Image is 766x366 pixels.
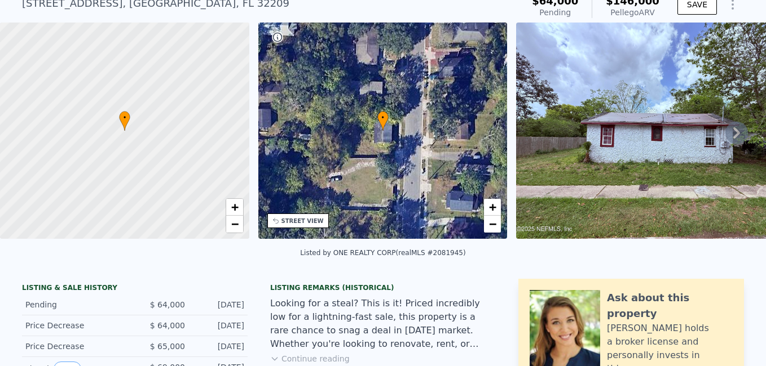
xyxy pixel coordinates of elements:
span: − [231,217,238,231]
div: LISTING & SALE HISTORY [22,283,248,294]
a: Zoom out [226,216,243,233]
div: Listing Remarks (Historical) [270,283,496,292]
div: Pending [25,299,126,310]
div: [DATE] [194,341,244,352]
div: Ask about this property [607,290,733,322]
div: Pending [532,7,578,18]
div: Looking for a steal? This is it! Priced incredibly low for a lightning-fast sale, this property i... [270,297,496,351]
div: • [119,111,130,131]
div: [DATE] [194,299,244,310]
span: − [489,217,496,231]
a: Zoom in [484,199,501,216]
span: $ 64,000 [150,321,185,330]
span: $ 64,000 [150,300,185,309]
span: • [119,113,130,123]
div: Listed by ONE REALTY CORP (realMLS #2081945) [300,249,465,257]
a: Zoom out [484,216,501,233]
a: Zoom in [226,199,243,216]
span: + [489,200,496,214]
span: • [377,113,389,123]
div: [DATE] [194,320,244,331]
div: Price Decrease [25,320,126,331]
div: STREET VIEW [281,217,324,225]
div: • [377,111,389,131]
div: Price Decrease [25,341,126,352]
span: $ 65,000 [150,342,185,351]
button: Continue reading [270,353,350,364]
div: Pellego ARV [606,7,659,18]
span: + [231,200,238,214]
